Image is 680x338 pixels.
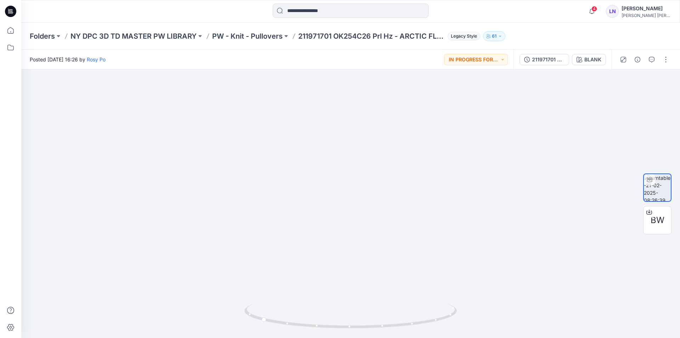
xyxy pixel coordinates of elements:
[298,31,445,41] p: 211971701 OK254C26 Prl Hz - ARCTIC FLEECE-PRL HZ-LONG SLEEVESWEATSHIRT
[492,32,497,40] p: 61
[212,31,283,41] a: PW - Knit - Pullovers
[520,54,569,65] button: 211971701 OK254C26 Prl Hz - ARCTIC FLEECE-PRL HZ-LONG SLEEVESWEATSHIRT
[87,56,106,62] a: Rosy Po
[483,31,505,41] button: 61
[622,13,671,18] div: [PERSON_NAME] [PERSON_NAME]
[591,6,597,12] span: 4
[30,31,55,41] a: Folders
[532,56,565,63] div: 211971701 OK254C26 Prl Hz - ARCTIC FLEECE-PRL HZ-LONG SLEEVESWEATSHIRT
[606,5,619,18] div: LN
[30,56,106,63] span: Posted [DATE] 16:26 by
[651,214,664,227] span: BW
[572,54,606,65] button: BLANK
[448,32,480,40] span: Legacy Style
[584,56,601,63] div: BLANK
[622,4,671,13] div: [PERSON_NAME]
[445,31,480,41] button: Legacy Style
[192,21,509,338] img: eyJhbGciOiJIUzI1NiIsImtpZCI6IjAiLCJzbHQiOiJzZXMiLCJ0eXAiOiJKV1QifQ.eyJkYXRhIjp7InR5cGUiOiJzdG9yYW...
[70,31,197,41] a: NY DPC 3D TD MASTER PW LIBRARY
[632,54,643,65] button: Details
[644,174,671,201] img: turntable-21-02-2025-08:26:39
